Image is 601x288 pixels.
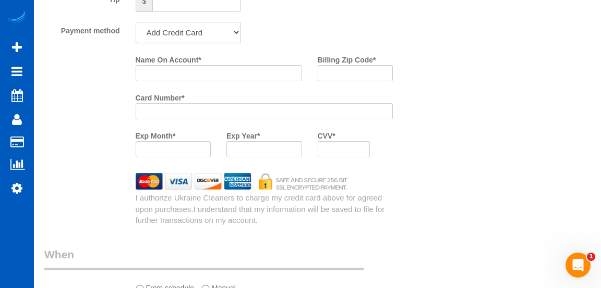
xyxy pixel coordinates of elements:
label: Card Number [136,89,185,103]
label: CVV [318,127,335,141]
img: Automaid Logo [6,10,27,25]
label: Exp Month [136,127,176,141]
div: I authorize Ukraine Cleaners to charge my credit card above for agreed upon purchases. [128,192,401,226]
label: Name On Account [136,51,201,65]
label: Exp Year [226,127,260,141]
label: Payment method [37,22,128,36]
span: 1 [587,253,595,261]
span: I understand that my information will be saved to file for further transactions on my account. [136,205,385,224]
img: credit cards [128,173,355,190]
legend: When [44,247,364,270]
iframe: Intercom live chat [566,253,591,278]
label: Billing Zip Code [318,51,376,65]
